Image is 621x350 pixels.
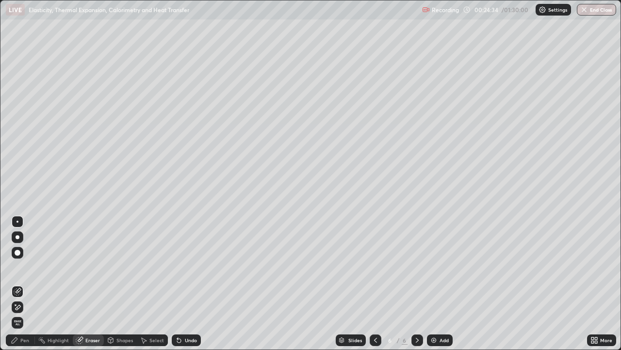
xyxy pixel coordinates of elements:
div: More [600,338,612,343]
div: Undo [185,338,197,343]
div: Add [440,338,449,343]
div: Select [149,338,164,343]
div: / [397,337,400,343]
button: End Class [577,4,616,16]
p: Settings [548,7,567,12]
div: Pen [20,338,29,343]
img: recording.375f2c34.svg [422,6,430,14]
p: LIVE [9,6,22,14]
div: Shapes [116,338,133,343]
span: Erase all [12,320,23,326]
div: Eraser [85,338,100,343]
img: class-settings-icons [539,6,546,14]
p: Recording [432,6,459,14]
div: 6 [385,337,395,343]
div: 6 [402,336,408,345]
div: Slides [348,338,362,343]
div: Highlight [48,338,69,343]
img: end-class-cross [580,6,588,14]
img: add-slide-button [430,336,438,344]
p: Elasticity, Thermal Expansion, Calorimetry and Heat Transfer [29,6,189,14]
